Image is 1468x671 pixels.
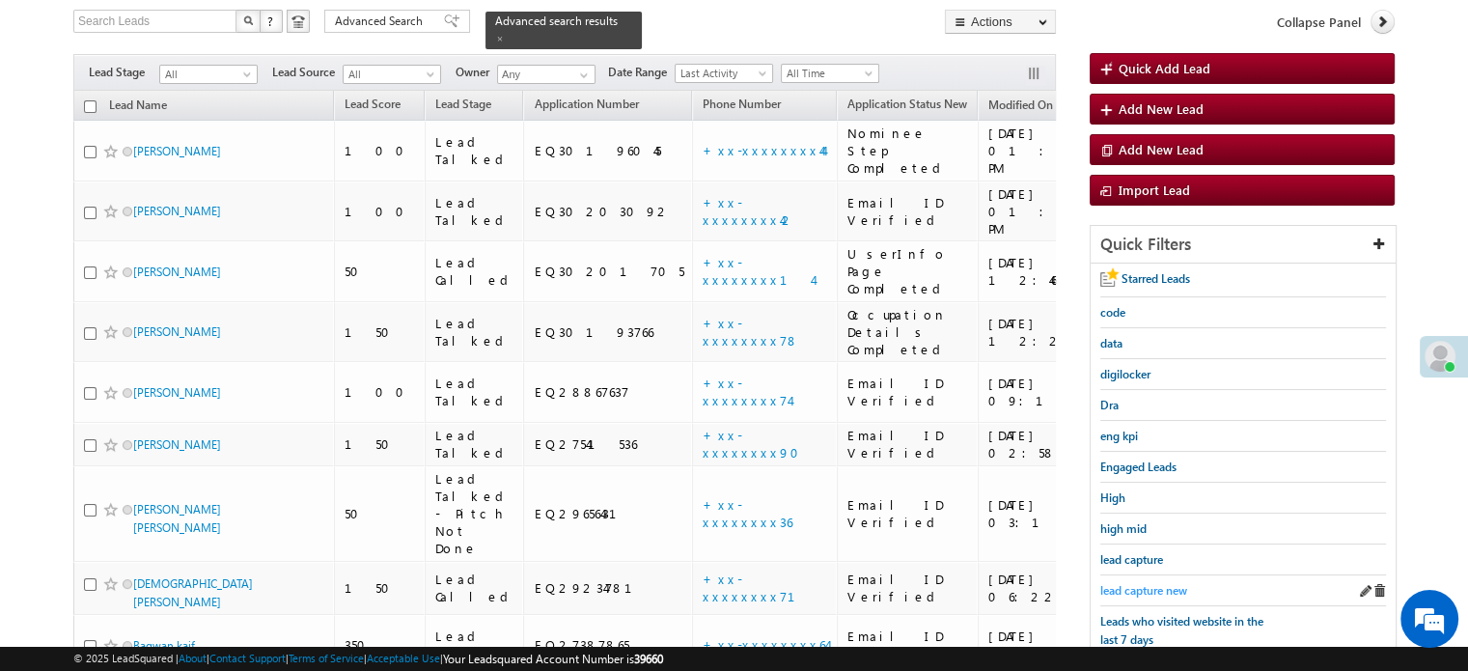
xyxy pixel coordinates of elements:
div: Lead Talked [435,427,515,461]
div: Lead Talked - Pitch Not Done [435,470,515,557]
div: Email ID Verified [847,194,969,229]
span: Advanced Search [335,13,429,30]
span: lead capture new [1100,583,1187,598]
a: +xx-xxxxxxxx71 [703,571,818,604]
a: Contact Support [209,652,286,664]
img: d_60004797649_company_0_60004797649 [33,101,81,126]
span: Lead Source [272,64,343,81]
div: 100 [345,383,416,401]
span: © 2025 LeadSquared | | | | | [73,650,663,668]
button: Actions [945,10,1056,34]
div: [DATE] 06:22 AM [988,571,1109,605]
div: [DATE] 09:15 PM [988,375,1109,409]
span: Starred Leads [1122,271,1190,286]
a: +xx-xxxxxxxx36 [703,496,792,530]
a: All Time [781,64,879,83]
div: Email ID Verified [847,375,969,409]
div: UserInfo Page Completed [847,245,969,297]
a: All [159,65,258,84]
a: +xx-xxxxxxxx90 [703,427,811,461]
span: Application Status New [847,97,967,111]
a: +xx-xxxxxxxx74 [703,375,789,408]
div: Lead Talked [435,375,515,409]
a: About [179,652,207,664]
span: Collapse Panel [1277,14,1361,31]
div: 50 [345,263,416,280]
span: lead capture [1100,552,1163,567]
a: All [343,65,441,84]
span: Application Number [534,97,638,111]
img: Search [243,15,253,25]
span: Lead Stage [435,97,491,111]
input: Check all records [84,100,97,113]
span: Engaged Leads [1100,460,1177,474]
div: Occupation Details Completed [847,306,969,358]
a: Phone Number [693,94,790,119]
span: Lead Stage [89,64,159,81]
a: [PERSON_NAME] [133,385,221,400]
div: 100 [345,142,416,159]
a: Lead Score [335,94,410,119]
div: EQ28867637 [534,383,683,401]
div: Quick Filters [1091,226,1396,264]
span: Import Lead [1119,182,1190,198]
a: +xx-xxxxxxxx14 [703,254,813,288]
div: 150 [345,435,416,453]
div: 150 [345,579,416,597]
span: Phone Number [703,97,781,111]
a: Application Number [524,94,648,119]
a: +xx-xxxxxxxx78 [703,315,799,349]
span: Owner [456,64,497,81]
span: data [1100,336,1122,350]
div: 150 [345,323,416,341]
a: [PERSON_NAME] [PERSON_NAME] [133,502,221,535]
div: Lead Called [435,254,515,289]
a: [PERSON_NAME] [133,144,221,158]
div: EQ27387865 [534,636,683,654]
span: Add New Lead [1119,141,1204,157]
div: EQ30193766 [534,323,683,341]
div: Email ID Verified [847,427,969,461]
a: [PERSON_NAME] [133,437,221,452]
div: Email ID Verified [847,571,969,605]
div: [DATE] 01:15 PM [988,125,1109,177]
textarea: Type your message and hit 'Enter' [25,179,352,509]
div: Email ID Verified [847,628,969,662]
div: EQ30203092 [534,203,683,220]
span: High [1100,490,1125,505]
div: 100 [345,203,416,220]
div: [DATE] 12:46 PM [988,254,1109,289]
a: [PERSON_NAME] [133,265,221,279]
a: Lead Stage [426,94,501,119]
a: +xx-xxxxxxxx42 [703,194,795,228]
span: Last Activity [676,65,767,82]
a: Show All Items [569,66,594,85]
div: [DATE] 02:58 PM [988,427,1109,461]
div: [DATE] 12:24 PM [988,315,1109,349]
span: All [344,66,435,83]
span: ? [267,13,276,29]
span: Leads who visited website in the last 7 days [1100,614,1263,647]
a: +xx-xxxxxxxx64 [703,636,827,653]
a: [PERSON_NAME] [133,204,221,218]
div: Minimize live chat window [317,10,363,56]
span: Quick Add Lead [1119,60,1210,76]
span: eng kpi [1100,429,1138,443]
a: Application Status New [838,94,977,119]
span: Modified On [988,98,1053,112]
div: Nominee Step Completed [847,125,969,177]
span: All Time [782,65,873,82]
a: [DEMOGRAPHIC_DATA][PERSON_NAME] [133,576,253,609]
a: Acceptable Use [367,652,440,664]
span: Your Leadsquared Account Number is [443,652,663,666]
div: 350 [345,636,416,654]
a: Terms of Service [289,652,364,664]
div: Email ID Verified [847,496,969,531]
span: Date Range [608,64,675,81]
div: EQ30201705 [534,263,683,280]
div: EQ29656431 [534,505,683,522]
div: [DATE] 03:13 PM [988,496,1109,531]
a: Lead Name [99,95,177,120]
a: [PERSON_NAME] [133,324,221,339]
span: code [1100,305,1125,320]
